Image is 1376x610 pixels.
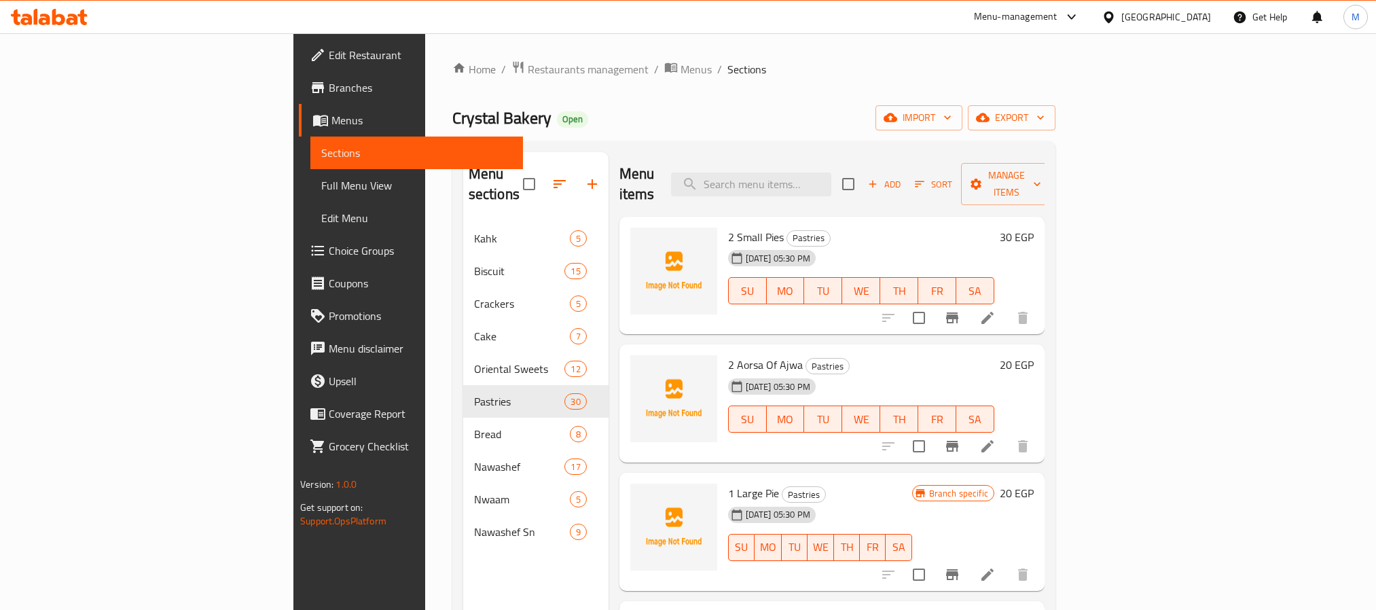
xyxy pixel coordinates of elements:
[880,406,918,433] button: TH
[463,353,609,385] div: Oriental Sweets12
[565,363,585,376] span: 12
[728,483,779,503] span: 1 Large Pie
[962,281,989,301] span: SA
[329,438,512,454] span: Grocery Checklist
[863,174,906,195] button: Add
[452,60,1055,78] nav: breadcrumb
[727,61,766,77] span: Sections
[564,393,586,410] div: items
[956,406,994,433] button: SA
[1121,10,1211,24] div: [GEOGRAPHIC_DATA]
[886,410,913,429] span: TH
[1007,558,1039,591] button: delete
[936,430,968,463] button: Branch-specific-item
[787,230,830,246] span: Pastries
[329,308,512,324] span: Promotions
[474,524,570,540] span: Nawashef Sn
[740,252,816,265] span: [DATE] 05:30 PM
[728,227,784,247] span: 2 Small Pies
[834,170,863,198] span: Select section
[810,281,837,301] span: TU
[979,438,996,454] a: Edit menu item
[474,263,565,279] span: Biscuit
[329,79,512,96] span: Branches
[671,173,831,196] input: search
[564,361,586,377] div: items
[936,302,968,334] button: Branch-specific-item
[474,328,570,344] span: Cake
[972,167,1041,201] span: Manage items
[891,537,906,557] span: SA
[886,109,952,126] span: import
[760,537,776,557] span: MO
[565,265,585,278] span: 15
[956,277,994,304] button: SA
[842,277,880,304] button: WE
[321,210,512,226] span: Edit Menu
[772,281,799,301] span: MO
[717,61,722,77] li: /
[463,320,609,353] div: Cake7
[906,174,961,195] span: Sort items
[557,111,588,128] div: Open
[728,406,767,433] button: SU
[300,512,386,530] a: Support.OpsPlatform
[834,534,860,561] button: TH
[528,61,649,77] span: Restaurants management
[571,330,586,343] span: 7
[570,295,587,312] div: items
[321,145,512,161] span: Sections
[772,410,799,429] span: MO
[782,486,826,503] div: Pastries
[664,60,712,78] a: Menus
[961,163,1052,205] button: Manage items
[463,222,609,255] div: Kahk5
[571,298,586,310] span: 5
[463,483,609,516] div: Nwaam5
[740,508,816,521] span: [DATE] 05:30 PM
[329,373,512,389] span: Upsell
[570,328,587,344] div: items
[1000,484,1034,503] h6: 20 EGP
[463,255,609,287] div: Biscuit15
[905,432,933,461] span: Select to update
[299,267,523,300] a: Coupons
[299,71,523,104] a: Branches
[571,232,586,245] span: 5
[300,499,363,516] span: Get support on:
[866,177,903,192] span: Add
[336,476,357,493] span: 1.0.0
[474,393,565,410] div: Pastries
[321,177,512,194] span: Full Menu View
[974,9,1057,25] div: Menu-management
[565,395,585,408] span: 30
[329,406,512,422] span: Coverage Report
[463,385,609,418] div: Pastries30
[331,112,512,128] span: Menus
[463,418,609,450] div: Bread8
[806,359,849,374] span: Pastries
[474,230,570,247] div: Kahk
[1000,228,1034,247] h6: 30 EGP
[630,228,717,315] img: 2 Small Pies
[299,365,523,397] a: Upsell
[813,537,829,557] span: WE
[767,277,805,304] button: MO
[936,558,968,591] button: Branch-specific-item
[786,230,831,247] div: Pastries
[565,461,585,473] span: 17
[804,406,842,433] button: TU
[474,459,565,475] div: Nawashef
[474,491,570,507] div: Nwaam
[329,243,512,259] span: Choice Groups
[979,310,996,326] a: Edit menu item
[767,406,805,433] button: MO
[924,410,951,429] span: FR
[329,275,512,291] span: Coupons
[918,277,956,304] button: FR
[804,277,842,304] button: TU
[570,491,587,507] div: items
[734,537,749,557] span: SU
[839,537,854,557] span: TH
